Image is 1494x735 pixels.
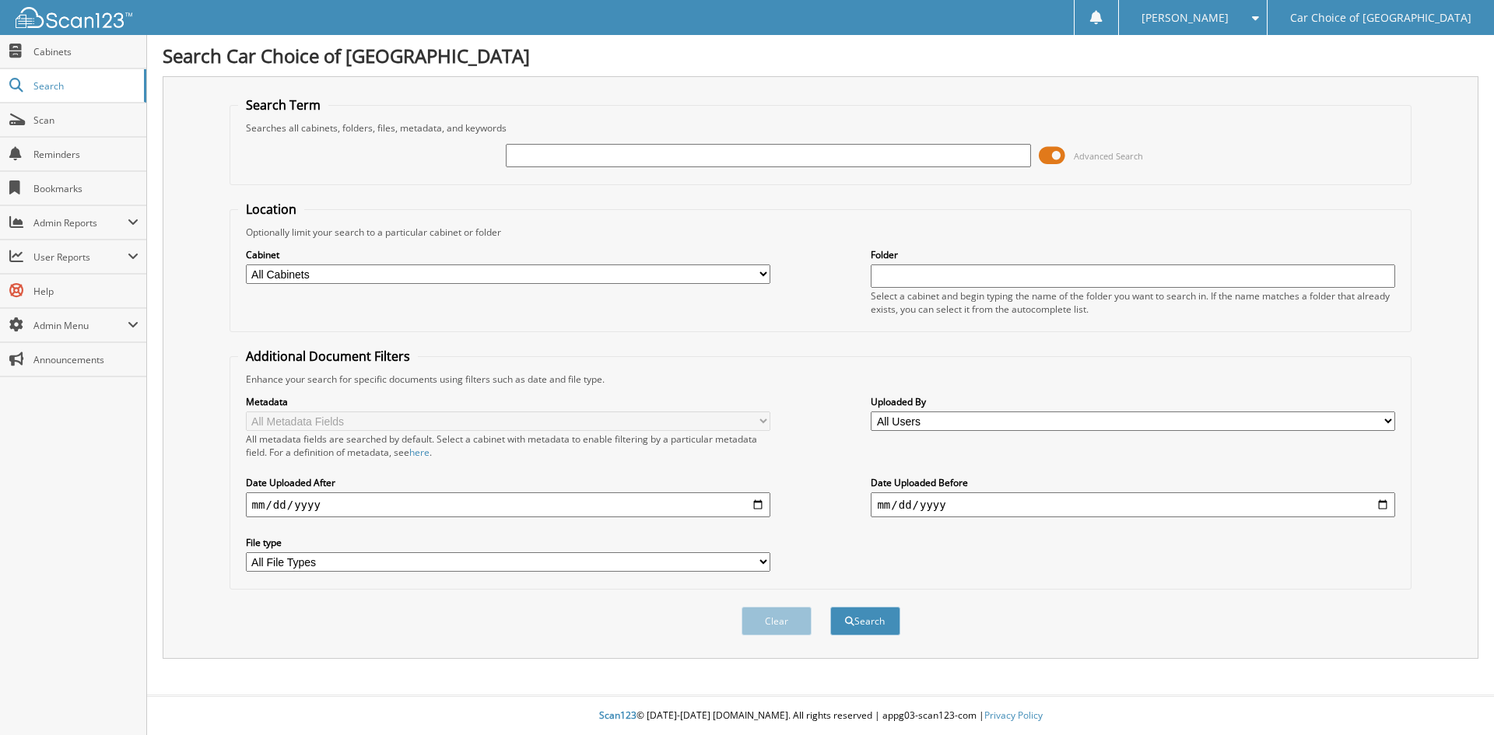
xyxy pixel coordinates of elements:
span: Car Choice of [GEOGRAPHIC_DATA] [1290,13,1471,23]
label: Cabinet [246,248,770,261]
label: Date Uploaded After [246,476,770,489]
div: Enhance your search for specific documents using filters such as date and file type. [238,373,1404,386]
span: Bookmarks [33,182,139,195]
iframe: Chat Widget [1416,660,1494,735]
span: User Reports [33,250,128,264]
div: All metadata fields are searched by default. Select a cabinet with metadata to enable filtering b... [246,432,770,459]
span: Scan [33,114,139,127]
button: Search [830,607,900,635]
span: Announcements [33,353,139,366]
label: Date Uploaded Before [871,476,1395,489]
h1: Search Car Choice of [GEOGRAPHIC_DATA] [163,43,1478,68]
span: Reminders [33,148,139,161]
input: start [246,492,770,517]
label: Folder [871,248,1395,261]
div: Select a cabinet and begin typing the name of the folder you want to search in. If the name match... [871,289,1395,316]
span: [PERSON_NAME] [1142,13,1229,23]
input: end [871,492,1395,517]
span: Admin Menu [33,319,128,332]
span: Scan123 [599,709,637,722]
legend: Search Term [238,96,328,114]
img: scan123-logo-white.svg [16,7,132,28]
label: File type [246,536,770,549]
label: Uploaded By [871,395,1395,408]
span: Cabinets [33,45,139,58]
span: Help [33,285,139,298]
span: Advanced Search [1074,150,1143,162]
legend: Additional Document Filters [238,348,418,365]
label: Metadata [246,395,770,408]
div: Searches all cabinets, folders, files, metadata, and keywords [238,121,1404,135]
span: Admin Reports [33,216,128,229]
button: Clear [742,607,812,635]
a: Privacy Policy [984,709,1043,722]
span: Search [33,79,136,93]
div: Optionally limit your search to a particular cabinet or folder [238,226,1404,239]
legend: Location [238,201,304,218]
a: here [409,446,430,459]
div: © [DATE]-[DATE] [DOMAIN_NAME]. All rights reserved | appg03-scan123-com | [147,697,1494,735]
